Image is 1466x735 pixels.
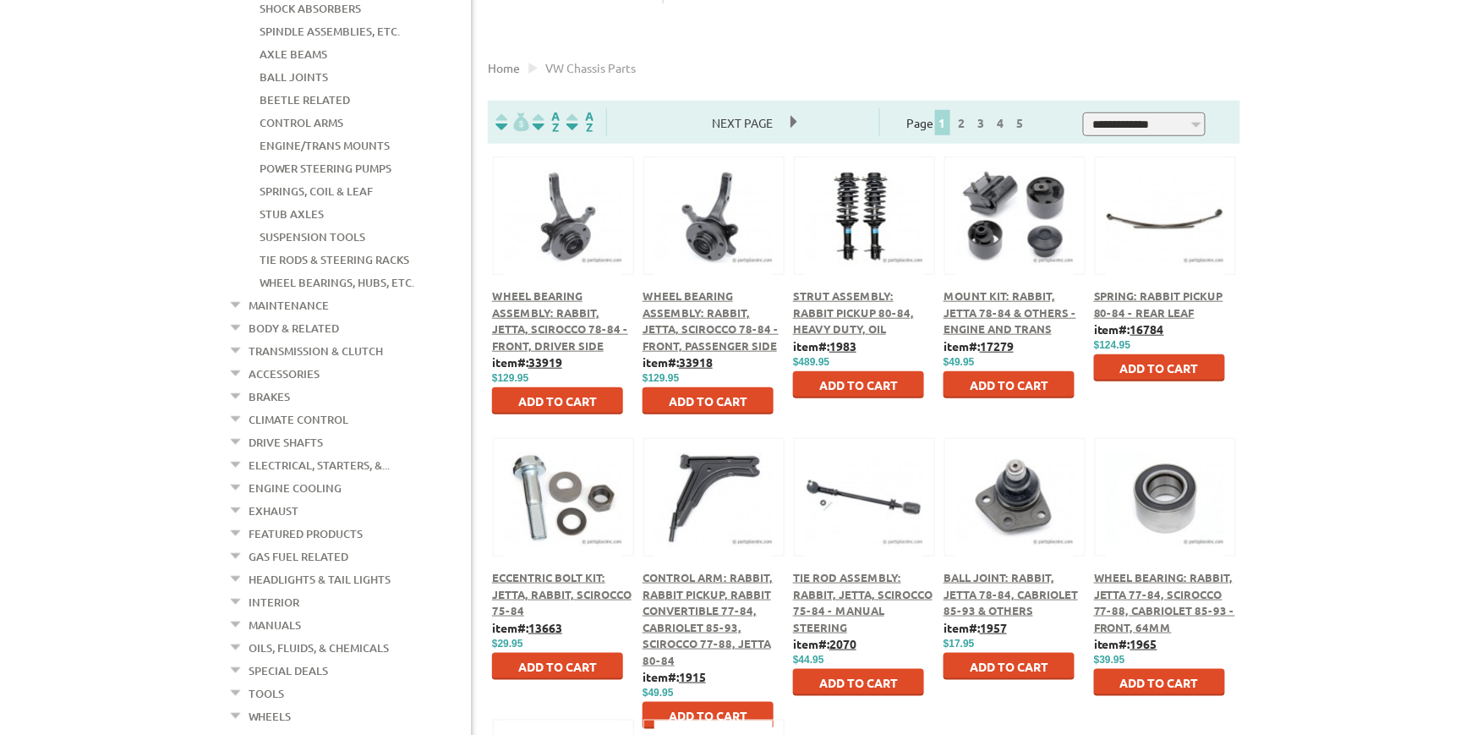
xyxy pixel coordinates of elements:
[249,614,301,636] a: Manuals
[679,354,713,370] u: 33918
[944,570,1078,617] a: Ball Joint: Rabbit, Jetta 78-84, Cabriolet 85-93 & Others
[492,372,528,384] span: $129.95
[955,115,970,130] a: 2
[528,620,562,635] u: 13663
[793,356,829,368] span: $489.95
[1120,675,1199,690] span: Add to Cart
[669,708,747,723] span: Add to Cart
[249,294,329,316] a: Maintenance
[260,180,373,202] a: Springs, Coil & Leaf
[1013,115,1028,130] a: 5
[260,43,327,65] a: Axle Beams
[970,377,1048,392] span: Add to Cart
[879,108,1057,137] div: Page
[829,636,856,651] u: 2070
[492,354,562,370] b: item#:
[249,637,389,659] a: Oils, Fluids, & Chemicals
[249,591,299,613] a: Interior
[696,115,790,130] a: Next Page
[643,288,779,353] a: Wheel Bearing Assembly: Rabbit, Jetta, Scirocco 78-84 - Front, Passenger Side
[1094,570,1235,634] a: Wheel Bearing: Rabbit, Jetta 77-84, Scirocco 77-88, Cabriolet 85-93 - Front, 64mm
[260,249,409,271] a: Tie Rods & Steering Racks
[249,317,339,339] a: Body & Related
[1094,636,1157,651] b: item#:
[1094,669,1225,696] button: Add to Cart
[643,687,674,699] span: $49.95
[1130,321,1164,337] u: 16784
[793,338,856,354] b: item#:
[528,354,562,370] u: 33919
[1094,339,1130,351] span: $124.95
[260,134,390,156] a: Engine/Trans Mounts
[249,386,290,408] a: Brakes
[492,653,623,680] button: Add to Cart
[829,338,856,354] u: 1983
[944,638,975,650] span: $17.95
[260,226,365,248] a: Suspension Tools
[492,620,562,635] b: item#:
[249,454,390,476] a: Electrical, Starters, &...
[260,89,350,111] a: Beetle Related
[944,371,1075,398] button: Add to Cart
[529,112,563,132] img: Sort by Headline
[249,500,298,522] a: Exhaust
[669,393,747,409] span: Add to Cart
[1094,654,1125,666] span: $39.95
[1094,288,1223,320] a: Spring: Rabbit Pickup 80-84 - Rear Leaf
[793,669,924,696] button: Add to Cart
[793,288,914,336] a: Strut Assembly: Rabbit Pickup 80-84, Heavy Duty, Oil
[944,356,975,368] span: $49.95
[249,546,348,568] a: Gas Fuel Related
[249,660,328,682] a: Special Deals
[495,112,529,132] img: filterpricelow.svg
[249,523,363,545] a: Featured Products
[492,638,523,650] span: $29.95
[944,338,1014,354] b: item#:
[643,570,773,667] a: Control Arm: Rabbit, Rabbit Pickup, Rabbit Convertible 77-84, Cabriolet 85-93, Scirocco 77-88, Je...
[793,570,933,634] a: Tie Rod Assembly: Rabbit, Jetta, Scirocco 75-84 - Manual Steering
[249,683,284,705] a: Tools
[970,659,1048,674] span: Add to Cart
[249,568,391,590] a: Headlights & Tail Lights
[260,112,343,134] a: Control Arms
[643,372,679,384] span: $129.95
[260,20,400,42] a: Spindle Assemblies, Etc.
[679,669,706,684] u: 1915
[643,354,713,370] b: item#:
[260,157,391,179] a: Power Steering Pumps
[944,288,1076,336] a: Mount Kit: Rabbit, Jetta 78-84 & Others - Engine and Trans
[260,203,324,225] a: Stub Axles
[980,620,1007,635] u: 1957
[1130,636,1157,651] u: 1965
[488,60,520,75] span: Home
[643,669,706,684] b: item#:
[249,340,383,362] a: Transmission & Clutch
[793,371,924,398] button: Add to Cart
[944,620,1007,635] b: item#:
[249,431,323,453] a: Drive Shafts
[643,702,774,729] button: Add to Cart
[696,110,790,135] span: Next Page
[819,377,898,392] span: Add to Cart
[492,288,628,353] a: Wheel Bearing Assembly: Rabbit, Jetta, Scirocco 78-84 - Front, Driver Side
[492,570,632,617] a: Eccentric Bolt Kit: Jetta, Rabbit, Scirocco 75-84
[793,636,856,651] b: item#:
[944,653,1075,680] button: Add to Cart
[249,409,348,431] a: Climate Control
[980,338,1014,354] u: 17279
[1120,360,1199,376] span: Add to Cart
[518,393,597,409] span: Add to Cart
[249,705,291,727] a: Wheels
[492,387,623,414] button: Add to Cart
[935,110,950,135] span: 1
[993,115,1009,130] a: 4
[563,112,597,132] img: Sort by Sales Rank
[974,115,989,130] a: 3
[260,272,414,293] a: Wheel Bearings, Hubs, Etc.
